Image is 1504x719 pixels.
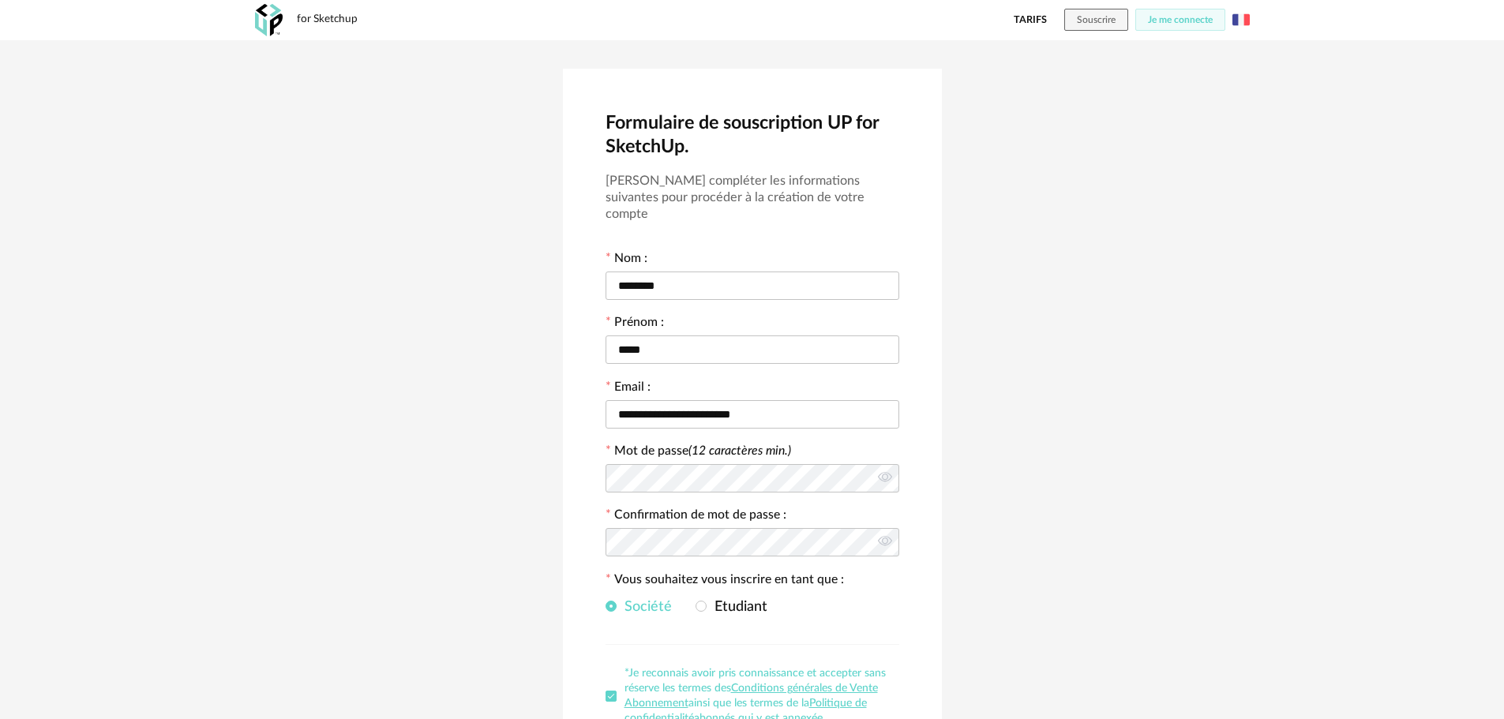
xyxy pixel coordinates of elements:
[1064,9,1128,31] button: Souscrire
[614,444,791,457] label: Mot de passe
[1014,9,1047,31] a: Tarifs
[1148,15,1213,24] span: Je me connecte
[606,111,899,159] h2: Formulaire de souscription UP for SketchUp.
[606,316,664,332] label: Prénom :
[297,13,358,27] div: for Sketchup
[255,4,283,36] img: OXP
[707,600,767,614] span: Etudiant
[606,253,647,268] label: Nom :
[606,381,651,397] label: Email :
[1232,11,1250,28] img: fr
[606,509,786,525] label: Confirmation de mot de passe :
[617,600,672,614] span: Société
[688,444,791,457] i: (12 caractères min.)
[1135,9,1225,31] button: Je me connecte
[624,683,878,709] a: Conditions générales de Vente Abonnement
[1077,15,1116,24] span: Souscrire
[606,173,899,223] h3: [PERSON_NAME] compléter les informations suivantes pour procéder à la création de votre compte
[606,574,844,590] label: Vous souhaitez vous inscrire en tant que :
